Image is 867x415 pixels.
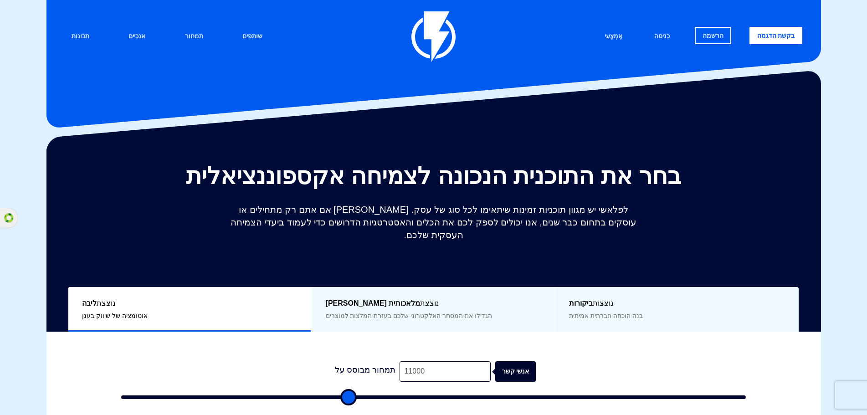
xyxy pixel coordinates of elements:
[326,312,492,319] font: הגדילו את המסחר האלקטרוני שלכם בעזרת המלצות למוצרים
[647,27,677,46] a: כניסה
[236,27,269,46] a: שותפים
[82,299,97,307] font: ליבה
[420,299,439,307] font: נוצצת
[569,299,593,307] font: ביקורות
[186,163,681,189] font: בחר את התוכנית הנכונה לצמיחה אקספוננציאלית
[72,32,89,40] font: תכונות
[65,27,96,46] a: תכונות
[569,312,643,319] font: בנה הוכחה חברתית אמיתית
[598,27,629,46] a: אֶמְצָעִי
[593,299,613,307] font: נוצצות
[605,32,622,40] font: אֶמְצָעִי
[242,32,262,40] font: שותפים
[185,32,203,40] font: תמחור
[128,32,145,40] font: אנכיים
[335,365,395,374] font: תמחור מבוסס על
[82,312,148,319] font: אוטומציה של שיווק בענן
[703,32,723,39] font: הרשמה
[507,368,534,375] font: אנשי קשר
[757,32,795,39] font: בקשת הדגמה
[654,32,670,40] font: כניסה
[326,299,421,307] font: [PERSON_NAME] מלאכותית
[178,27,210,46] a: תמחור
[122,27,152,46] a: אנכיים
[231,205,637,240] font: לפלאשי יש מגוון תוכניות זמינות שיתאימו לכל סוג של עסק. [PERSON_NAME] אם אתם רק מתחילים או עוסקים ...
[97,299,115,307] font: נוצצת
[749,27,803,44] a: בקשת הדגמה
[695,27,731,44] a: הרשמה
